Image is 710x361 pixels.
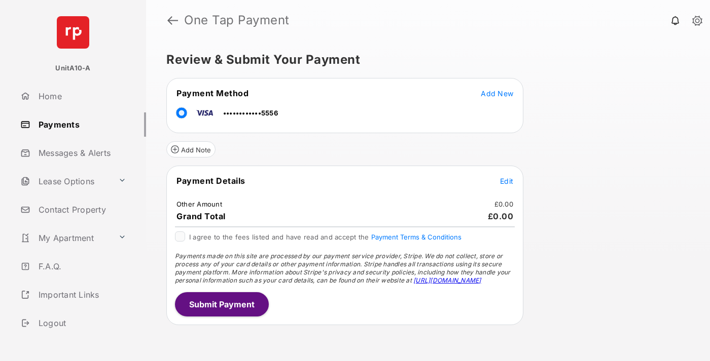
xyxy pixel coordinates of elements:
[16,283,130,307] a: Important Links
[16,141,146,165] a: Messages & Alerts
[176,211,226,221] span: Grand Total
[166,54,682,66] h5: Review & Submit Your Payment
[16,311,146,335] a: Logout
[176,176,245,186] span: Payment Details
[481,88,513,98] button: Add New
[500,177,513,185] span: Edit
[481,89,513,98] span: Add New
[175,292,269,316] button: Submit Payment
[55,63,90,73] p: UnitA10-A
[16,254,146,278] a: F.A.Q.
[16,197,146,222] a: Contact Property
[176,199,223,209] td: Other Amount
[494,199,514,209] td: £0.00
[16,112,146,137] a: Payments
[500,176,513,186] button: Edit
[189,233,461,241] span: I agree to the fees listed and have read and accept the
[371,233,461,241] button: I agree to the fees listed and have read and accept the
[175,252,511,284] span: Payments made on this site are processed by our payment service provider, Stripe. We do not colle...
[16,226,114,250] a: My Apartment
[223,109,278,117] span: ••••••••••••5556
[184,14,290,26] strong: One Tap Payment
[16,169,114,193] a: Lease Options
[166,141,216,157] button: Add Note
[57,16,89,49] img: svg+xml;base64,PHN2ZyB4bWxucz0iaHR0cDovL3d3dy53My5vcmcvMjAwMC9zdmciIHdpZHRoPSI2NCIgaGVpZ2h0PSI2NC...
[176,88,248,98] span: Payment Method
[488,211,514,221] span: £0.00
[16,84,146,108] a: Home
[413,276,481,284] a: [URL][DOMAIN_NAME]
